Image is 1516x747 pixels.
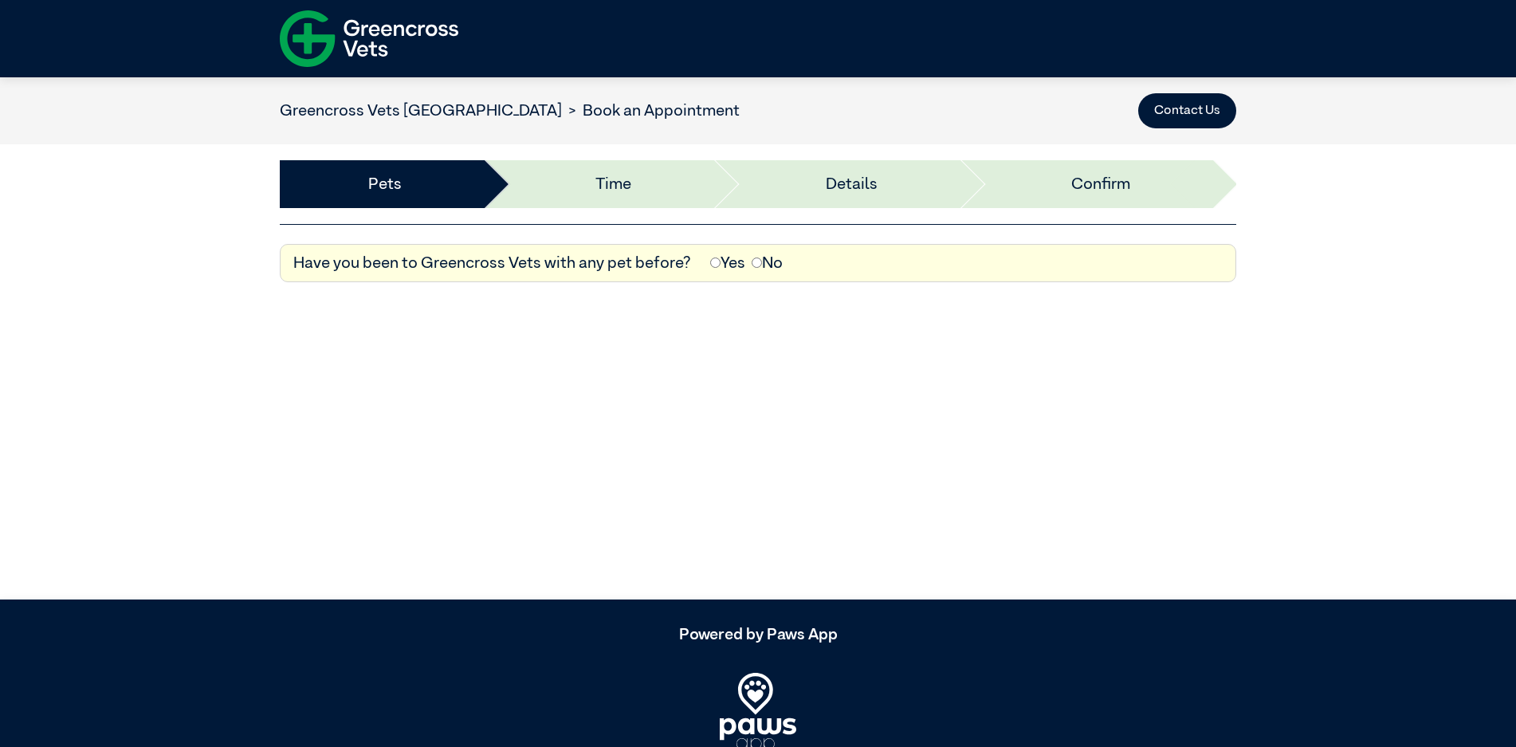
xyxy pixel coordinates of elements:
[368,172,402,196] a: Pets
[1138,93,1236,128] button: Contact Us
[293,251,691,275] label: Have you been to Greencross Vets with any pet before?
[562,99,740,123] li: Book an Appointment
[280,625,1236,644] h5: Powered by Paws App
[710,258,721,268] input: Yes
[752,251,783,275] label: No
[280,103,562,119] a: Greencross Vets [GEOGRAPHIC_DATA]
[752,258,762,268] input: No
[280,4,458,73] img: f-logo
[280,99,740,123] nav: breadcrumb
[710,251,745,275] label: Yes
